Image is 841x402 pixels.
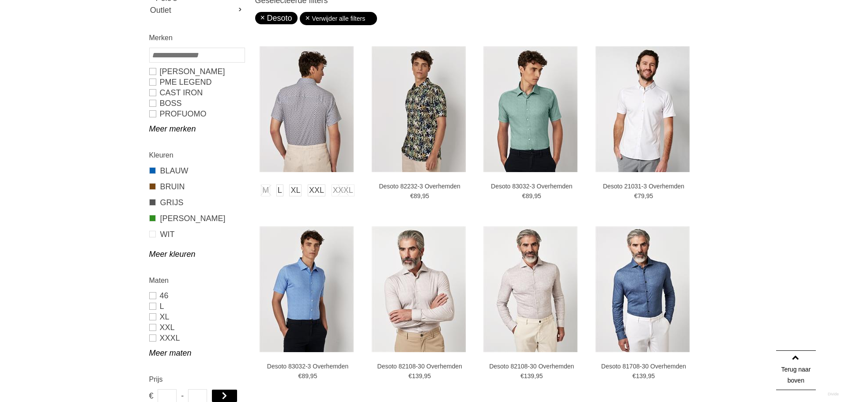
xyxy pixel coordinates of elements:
[149,66,244,77] a: [PERSON_NAME]
[646,372,648,379] span: ,
[149,374,244,385] h2: Prijs
[371,182,468,190] a: Desoto 82232-3 Overhemden
[149,98,244,109] a: BOSS
[149,249,244,259] a: Meer kleuren
[371,362,468,370] a: Desoto 82108-30 Overhemden
[149,312,244,322] a: XL
[526,192,533,199] span: 89
[534,372,536,379] span: ,
[408,372,412,379] span: €
[305,12,372,25] a: Verwijder alle filters
[828,389,839,400] a: Divide
[424,372,431,379] span: 95
[309,372,310,379] span: ,
[298,372,302,379] span: €
[149,197,244,208] a: GRIJS
[410,192,414,199] span: €
[372,226,466,352] img: Desoto 82108-30 Overhemden
[596,226,690,352] img: Desoto 81708-30 Overhemden
[149,290,244,301] a: 46
[259,362,356,370] a: Desoto 83032-3 Overhemden
[524,372,534,379] span: 139
[149,87,244,98] a: CAST IRON
[776,350,816,390] a: Terug naar boven
[636,372,646,379] span: 139
[534,192,541,199] span: 95
[260,46,354,172] img: Desoto 81132-3 Overhemden
[372,46,466,172] img: Desoto 82232-3 Overhemden
[149,77,244,87] a: PME LEGEND
[532,192,534,199] span: ,
[149,275,244,286] h2: Maten
[260,14,292,23] a: Desoto
[422,192,429,199] span: 95
[596,46,690,172] img: Desoto 21031-3 Overhemden
[149,229,244,240] a: WIT
[422,372,424,379] span: ,
[149,301,244,312] a: L
[260,226,354,352] img: Desoto 83032-3 Overhemden
[149,181,244,192] a: BRUIN
[648,372,655,379] span: 95
[149,150,244,161] h2: Kleuren
[646,192,653,199] span: 95
[149,124,244,134] a: Meer merken
[483,226,577,352] img: Desoto 82108-30 Overhemden
[149,348,244,358] a: Meer maten
[149,213,244,224] a: [PERSON_NAME]
[310,372,317,379] span: 95
[483,182,580,190] a: Desoto 83032-3 Overhemden
[302,372,309,379] span: 89
[595,182,692,190] a: Desoto 21031-3 Overhemden
[149,109,244,119] a: PROFUOMO
[421,192,422,199] span: ,
[634,192,638,199] span: €
[637,192,645,199] span: 79
[633,372,636,379] span: €
[595,362,692,370] a: Desoto 81708-30 Overhemden
[412,372,422,379] span: 139
[522,192,526,199] span: €
[645,192,646,199] span: ,
[149,4,244,17] a: Outlet
[149,165,244,177] a: BLAUW
[483,362,580,370] a: Desoto 82108-30 Overhemden
[308,184,325,196] a: XXL
[149,32,244,43] h2: Merken
[149,333,244,343] a: XXXL
[289,184,302,196] a: XL
[520,372,524,379] span: €
[149,322,244,333] a: XXL
[276,184,283,196] a: L
[536,372,543,379] span: 95
[483,46,577,172] img: Desoto 83032-3 Overhemden
[414,192,421,199] span: 89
